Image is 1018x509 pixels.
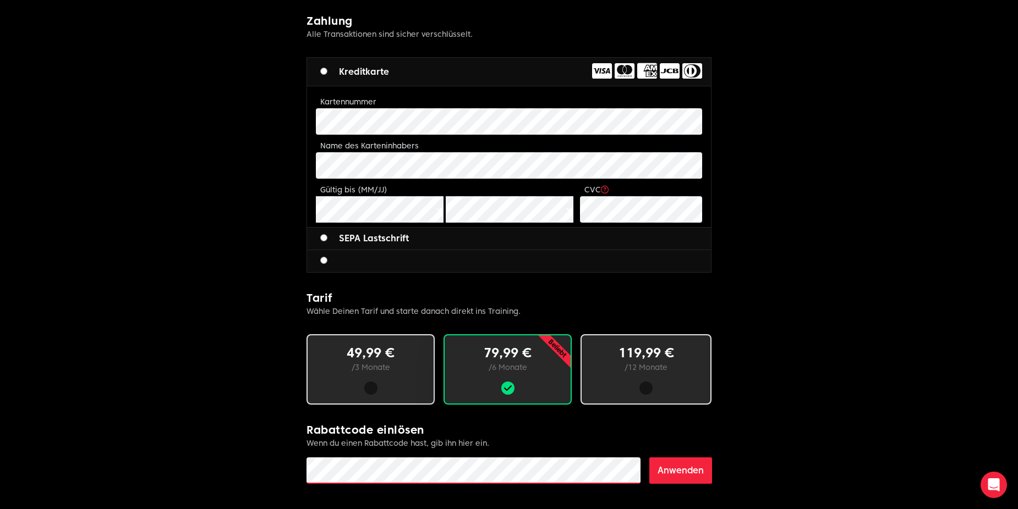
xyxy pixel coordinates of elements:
p: 79,99 € [462,344,553,362]
label: Gültig bis (MM/JJ) [320,185,387,194]
label: Kreditkarte [320,65,389,79]
label: CVC [584,185,609,194]
p: Wenn du einen Rabattcode hast, gib ihn hier ein. [307,438,711,449]
p: 49,99 € [325,344,416,362]
h2: Zahlung [307,13,711,29]
p: / 3 Monate [325,362,416,373]
p: Wähle Deinen Tarif und starte danach direkt ins Training. [307,306,711,317]
input: Kreditkarte [320,68,327,75]
button: Anwenden [649,457,712,484]
p: / 6 Monate [462,362,553,373]
input: SEPA Lastschrift [320,234,327,241]
p: Beliebt [510,301,605,396]
p: 119,99 € [599,344,693,362]
h2: Rabattcode einlösen [307,422,711,438]
p: Alle Transaktionen sind sicher verschlüsselt. [307,29,711,40]
label: Name des Karteninhabers [320,141,419,150]
label: Kartennummer [320,97,376,106]
p: / 12 Monate [599,362,693,373]
h2: Tarif [307,290,711,306]
div: Open Intercom Messenger [981,472,1007,498]
label: SEPA Lastschrift [320,232,409,245]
